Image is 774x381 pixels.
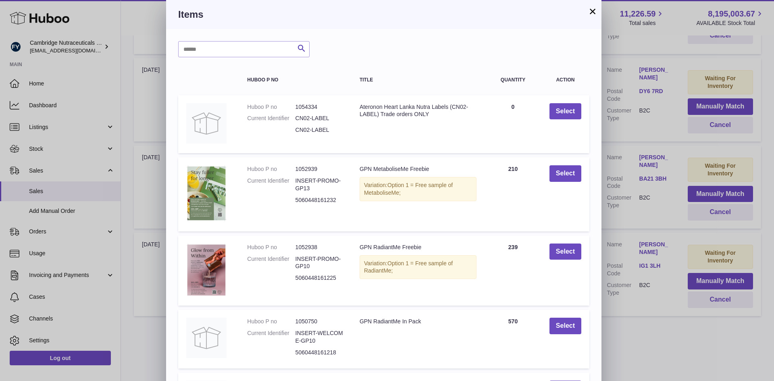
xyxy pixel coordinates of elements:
[295,329,343,345] dd: INSERT-WELCOME-GP10
[178,8,589,21] h3: Items
[247,244,295,251] dt: Huboo P no
[360,318,476,325] div: GPN RadiantMe In Pack
[295,255,343,271] dd: INSERT-PROMO-GP10
[588,6,597,16] button: ×
[549,318,581,334] button: Select
[364,182,453,196] span: Option 1 = Free sample of MetaboliseMe;
[549,103,581,120] button: Select
[295,103,343,111] dd: 1054334
[186,318,227,358] img: GPN RadiantMe In Pack
[295,196,343,204] dd: 5060448161232
[295,318,343,325] dd: 1050750
[247,103,295,111] dt: Huboo P no
[295,126,343,134] dd: CN02-LABEL
[247,165,295,173] dt: Huboo P no
[360,244,476,251] div: GPN RadiantMe Freebie
[485,69,541,91] th: Quantity
[295,115,343,122] dd: CN02-LABEL
[186,165,227,221] img: GPN MetaboliseMe Freebie
[485,310,541,369] td: 570
[549,165,581,182] button: Select
[360,255,476,279] div: Variation:
[247,177,295,192] dt: Current Identifier
[549,244,581,260] button: Select
[295,349,343,356] dd: 5060448161218
[485,95,541,154] td: 0
[239,69,352,91] th: Huboo P no
[295,165,343,173] dd: 1052939
[360,177,476,201] div: Variation:
[247,318,295,325] dt: Huboo P no
[541,69,589,91] th: Action
[295,274,343,282] dd: 5060448161225
[295,177,343,192] dd: INSERT-PROMO-GP13
[247,115,295,122] dt: Current Identifier
[352,69,485,91] th: Title
[295,244,343,251] dd: 1052938
[360,103,476,119] div: Ateronon Heart Lanka Nutra Labels (CN02-LABEL) Trade orders ONLY
[186,103,227,144] img: Ateronon Heart Lanka Nutra Labels (CN02-LABEL) Trade orders ONLY
[247,255,295,271] dt: Current Identifier
[485,157,541,231] td: 210
[485,235,541,306] td: 239
[247,329,295,345] dt: Current Identifier
[186,244,227,296] img: GPN RadiantMe Freebie
[364,260,453,274] span: Option 1 = Free sample of RadiantMe;
[360,165,476,173] div: GPN MetaboliseMe Freebie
